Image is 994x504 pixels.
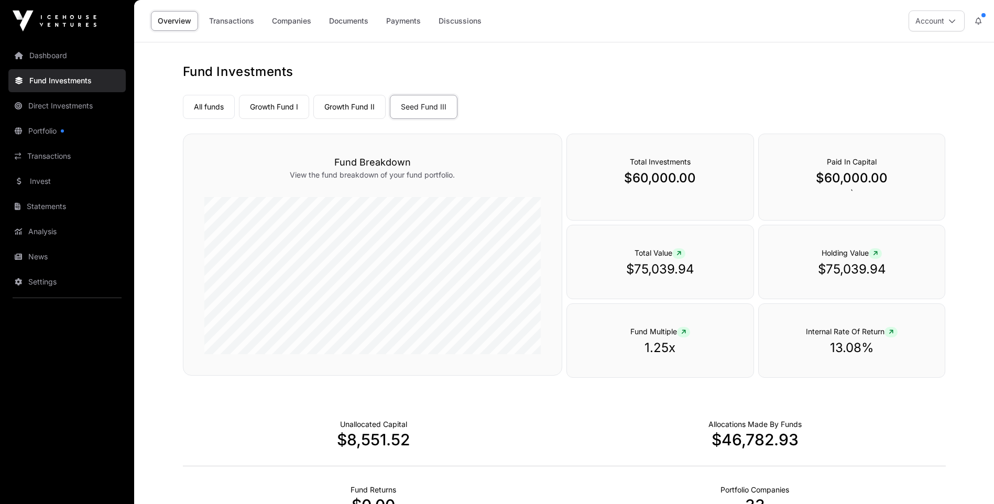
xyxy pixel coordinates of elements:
[340,419,407,430] p: Cash not yet allocated
[588,339,733,356] p: 1.25x
[630,327,690,336] span: Fund Multiple
[183,95,235,119] a: All funds
[239,95,309,119] a: Growth Fund I
[379,11,428,31] a: Payments
[313,95,386,119] a: Growth Fund II
[351,485,396,495] p: Realised Returns from Funds
[390,95,457,119] a: Seed Fund III
[588,261,733,278] p: $75,039.94
[8,69,126,92] a: Fund Investments
[204,170,541,180] p: View the fund breakdown of your fund portfolio.
[265,11,318,31] a: Companies
[8,170,126,193] a: Invest
[432,11,488,31] a: Discussions
[909,10,965,31] button: Account
[8,119,126,143] a: Portfolio
[8,220,126,243] a: Analysis
[780,339,924,356] p: 13.08%
[942,454,994,504] iframe: Chat Widget
[720,485,789,495] p: Number of Companies Deployed Into
[630,157,691,166] span: Total Investments
[8,270,126,293] a: Settings
[827,157,877,166] span: Paid In Capital
[13,10,96,31] img: Icehouse Ventures Logo
[758,134,946,221] div: `
[204,155,541,170] h3: Fund Breakdown
[202,11,261,31] a: Transactions
[780,170,924,187] p: $60,000.00
[183,63,946,80] h1: Fund Investments
[806,327,898,336] span: Internal Rate Of Return
[8,245,126,268] a: News
[780,261,924,278] p: $75,039.94
[8,195,126,218] a: Statements
[564,430,946,449] p: $46,782.93
[322,11,375,31] a: Documents
[708,419,802,430] p: Capital Deployed Into Companies
[8,44,126,67] a: Dashboard
[8,94,126,117] a: Direct Investments
[588,170,733,187] p: $60,000.00
[8,145,126,168] a: Transactions
[151,11,198,31] a: Overview
[822,248,882,257] span: Holding Value
[635,248,685,257] span: Total Value
[183,430,564,449] p: $8,551.52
